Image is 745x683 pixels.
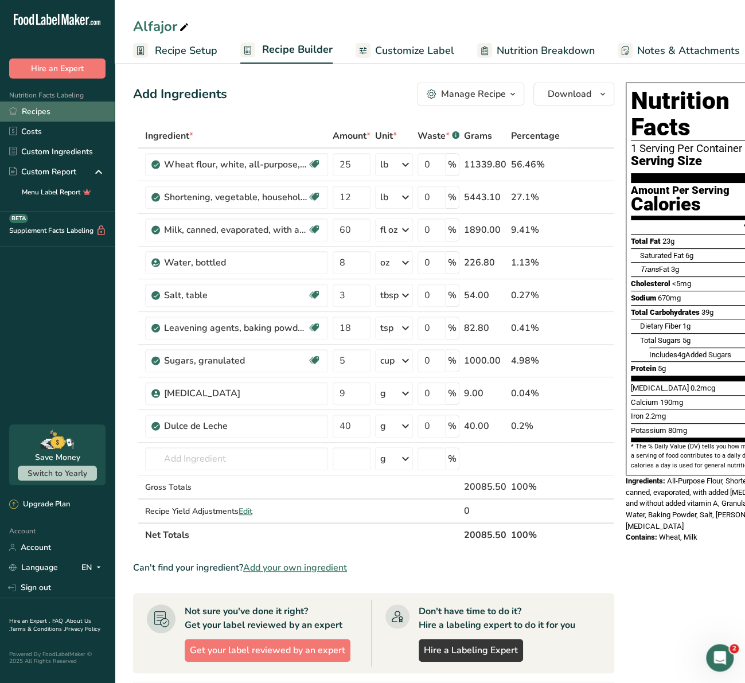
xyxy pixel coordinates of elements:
[637,43,740,58] span: Notes & Attachments
[52,617,66,625] a: FAQ .
[464,190,506,204] div: 5443.10
[9,617,91,633] a: About Us .
[164,419,307,433] div: Dulce de Leche
[380,387,386,400] div: g
[477,38,595,64] a: Nutrition Breakdown
[333,129,370,143] span: Amount
[626,477,665,485] span: Ingredients:
[164,190,307,204] div: Shortening, vegetable, household, composite
[81,561,106,575] div: EN
[380,223,397,237] div: fl oz
[548,87,591,101] span: Download
[497,43,595,58] span: Nutrition Breakdown
[662,237,674,245] span: 23g
[631,237,661,245] span: Total Fat
[9,557,58,577] a: Language
[419,604,575,632] div: Don't have time to do it? Hire a labeling expert to do it for you
[380,158,388,171] div: lb
[380,354,395,368] div: cup
[631,364,656,373] span: Protein
[511,190,560,204] div: 27.1%
[417,83,524,106] button: Manage Recipe
[631,154,702,169] span: Serving Size
[164,321,307,335] div: Leavening agents, baking powder, double-acting, sodium aluminum sulfate
[441,87,506,101] div: Manage Recipe
[511,480,560,494] div: 100%
[380,321,393,335] div: tsp
[649,350,731,359] span: Includes Added Sugars
[185,639,350,662] button: Get your label reviewed by an expert
[464,256,506,270] div: 226.80
[511,256,560,270] div: 1.13%
[660,398,683,407] span: 190mg
[509,522,562,547] th: 100%
[145,481,328,493] div: Gross Totals
[640,336,681,345] span: Total Sugars
[375,129,397,143] span: Unit
[618,38,740,64] a: Notes & Attachments
[9,499,70,510] div: Upgrade Plan
[631,185,730,196] div: Amount Per Serving
[239,506,252,517] span: Edit
[511,288,560,302] div: 0.27%
[143,522,462,547] th: Net Totals
[380,190,388,204] div: lb
[706,644,734,672] iframe: Intercom live chat
[701,308,713,317] span: 39g
[626,533,657,541] span: Contains:
[164,354,307,368] div: Sugars, granulated
[464,288,506,302] div: 54.00
[164,158,307,171] div: Wheat flour, white, all-purpose, self-rising, enriched
[671,265,679,274] span: 3g
[380,419,386,433] div: g
[640,265,659,274] i: Trans
[164,288,307,302] div: Salt, table
[9,617,50,625] a: Hire an Expert .
[356,38,454,64] a: Customize Label
[631,426,666,435] span: Potassium
[9,651,106,665] div: Powered By FoodLabelMaker © 2025 All Rights Reserved
[640,322,681,330] span: Dietary Fiber
[464,223,506,237] div: 1890.00
[511,223,560,237] div: 9.41%
[164,223,307,237] div: Milk, canned, evaporated, with added [MEDICAL_DATA] and without added vitamin A
[10,625,65,633] a: Terms & Conditions .
[659,533,697,541] span: Wheat, Milk
[533,83,614,106] button: Download
[380,256,389,270] div: oz
[511,321,560,335] div: 0.41%
[380,452,386,466] div: g
[645,412,666,420] span: 2.2mg
[464,480,506,494] div: 20085.50
[462,522,509,547] th: 20085.50
[35,451,80,463] div: Save Money
[133,85,227,104] div: Add Ingredients
[240,37,333,64] a: Recipe Builder
[631,384,689,392] span: [MEDICAL_DATA]
[640,251,684,260] span: Saturated Fat
[18,466,97,481] button: Switch to Yearly
[164,387,307,400] div: [MEDICAL_DATA]
[375,43,454,58] span: Customize Label
[640,265,669,274] span: Fat
[730,644,739,653] span: 2
[631,308,700,317] span: Total Carbohydrates
[133,16,191,37] div: Alfajor
[65,625,100,633] a: Privacy Policy
[145,447,328,470] input: Add Ingredient
[164,256,307,270] div: Water, bottled
[668,426,687,435] span: 80mg
[9,166,76,178] div: Custom Report
[464,419,506,433] div: 40.00
[28,468,87,479] span: Switch to Yearly
[190,643,345,657] span: Get your label reviewed by an expert
[9,214,28,223] div: BETA
[511,129,560,143] span: Percentage
[511,387,560,400] div: 0.04%
[243,561,347,575] span: Add your own ingredient
[464,387,506,400] div: 9.00
[511,419,560,433] div: 0.2%
[464,321,506,335] div: 82.80
[133,561,614,575] div: Can't find your ingredient?
[631,398,658,407] span: Calcium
